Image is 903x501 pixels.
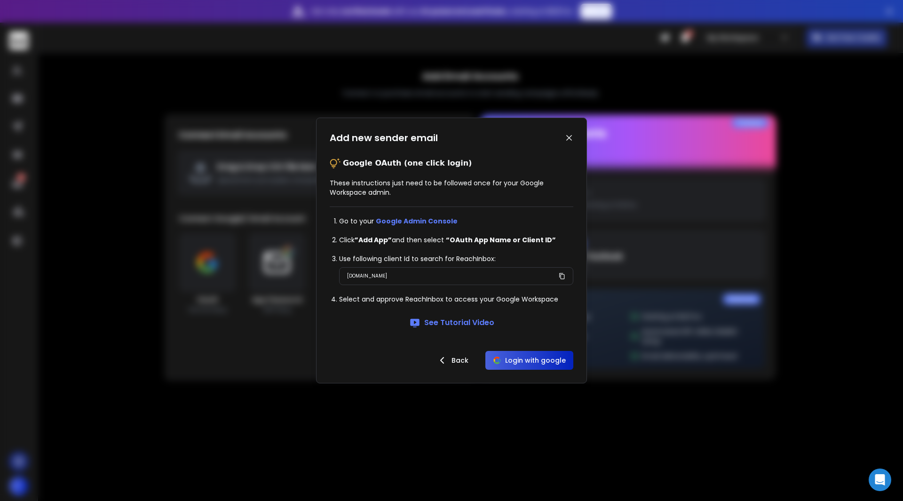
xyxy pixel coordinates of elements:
[409,317,494,328] a: See Tutorial Video
[343,158,472,169] p: Google OAuth (one click login)
[330,131,438,144] h1: Add new sender email
[869,469,891,491] div: Open Intercom Messenger
[339,235,573,245] li: Click and then select
[330,158,341,169] img: tips
[485,351,573,370] button: Login with google
[339,254,573,263] li: Use following client Id to search for ReachInbox:
[429,351,476,370] button: Back
[339,216,573,226] li: Go to your
[376,216,458,226] a: Google Admin Console
[355,235,392,245] strong: ”Add App”
[347,271,387,281] p: [DOMAIN_NAME]
[339,294,573,304] li: Select and approve ReachInbox to access your Google Workspace
[446,235,556,245] strong: “OAuth App Name or Client ID”
[330,178,573,197] p: These instructions just need to be followed once for your Google Workspace admin.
